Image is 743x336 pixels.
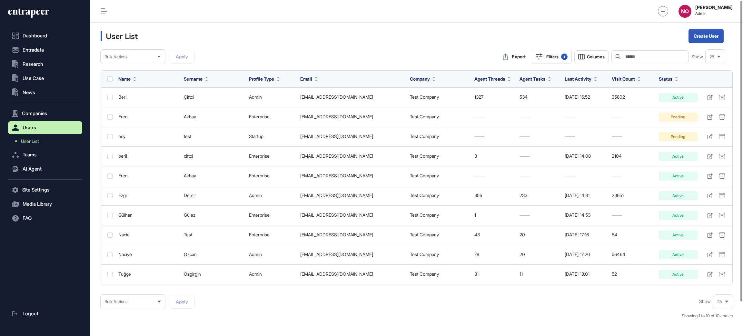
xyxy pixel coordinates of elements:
span: Logout [23,311,38,316]
div: Gülez [184,212,243,218]
span: Profile Type [249,75,274,82]
span: Admin [695,11,733,16]
div: 31 [474,272,513,277]
div: Akbay [184,173,243,178]
div: 78 [474,252,513,257]
div: Active [659,152,698,161]
div: Active [659,191,698,200]
div: [EMAIL_ADDRESS][DOMAIN_NAME] [300,212,403,218]
div: [EMAIL_ADDRESS][DOMAIN_NAME] [300,252,403,257]
div: 3 [474,153,513,159]
div: [DATE] 14:08 [565,153,605,159]
span: Dashboard [23,33,47,38]
button: AI Agent [8,163,82,175]
span: Show [699,299,711,304]
button: News [8,86,82,99]
div: Ozcan [184,252,243,257]
a: Test Company [410,94,439,100]
div: Demir [184,193,243,198]
button: Teams [8,148,82,161]
div: 20 [520,252,558,257]
div: enterprise [249,153,294,159]
button: Profile Type [249,75,280,82]
div: enterprise [249,232,294,237]
a: User List [11,135,82,147]
a: Test Company [410,153,439,159]
div: ncy [118,134,177,139]
div: [EMAIL_ADDRESS][DOMAIN_NAME] [300,114,403,119]
button: Create User [689,29,724,43]
span: News [23,90,35,95]
button: Media Library [8,198,82,211]
div: enterprise [249,114,294,119]
div: Naciye [118,252,177,257]
div: Tuğçe [118,272,177,277]
div: admin [249,94,294,100]
a: Test Company [410,193,439,198]
div: startup [249,134,294,139]
div: Eren [118,173,177,178]
div: Ezgi [118,193,177,198]
span: Companies [22,111,47,116]
div: Active [659,211,698,220]
div: [DATE] 14:53 [565,212,605,218]
span: Visit Count [612,75,635,82]
a: Logout [8,307,82,320]
div: ciftci [184,153,243,159]
div: [DATE] 17:20 [565,252,605,257]
button: Email [300,75,318,82]
button: Research [8,58,82,71]
div: Active [659,270,698,279]
div: Beril [118,94,177,100]
div: 233 [520,193,558,198]
div: 43 [474,232,513,237]
div: Pending [659,113,698,122]
div: 54 [612,232,652,237]
div: 23651 [612,193,652,198]
span: Agent Tasks [520,75,545,82]
span: Site Settings [22,187,50,193]
strong: [PERSON_NAME] [695,5,733,10]
div: [DATE] 16:52 [565,94,605,100]
span: Bulk Actions [104,299,127,304]
span: Email [300,75,312,82]
button: Name [118,75,136,82]
div: Active [659,93,698,102]
div: Çiftci [184,94,243,100]
div: 1 [474,212,513,218]
button: Agent Threads [474,75,511,82]
div: 52 [612,272,652,277]
span: FAQ [23,216,32,221]
div: [DATE] 17:16 [565,232,605,237]
a: Test Company [410,232,439,237]
span: Status [659,75,672,82]
span: Entradata [23,47,44,53]
button: Status [659,75,678,82]
div: [EMAIL_ADDRESS][DOMAIN_NAME] [300,272,403,277]
div: enterprise [249,212,294,218]
div: [EMAIL_ADDRESS][DOMAIN_NAME] [300,232,403,237]
div: 1327 [474,94,513,100]
div: 35802 [612,94,652,100]
button: Site Settings [8,183,82,196]
div: Eren [118,114,177,119]
button: Columns [574,50,609,63]
a: Test Company [410,271,439,277]
a: Test Company [410,212,439,218]
span: 25 [717,299,722,304]
div: [EMAIL_ADDRESS][DOMAIN_NAME] [300,94,403,100]
span: Research [23,62,43,67]
span: Surname [184,75,203,82]
button: Export [500,50,529,63]
span: Name [118,75,131,82]
div: 11 [520,272,558,277]
a: Dashboard [8,29,82,42]
div: Özgirgin [184,272,243,277]
button: NO [679,5,691,18]
div: [EMAIL_ADDRESS][DOMAIN_NAME] [300,173,403,178]
button: Agent Tasks [520,75,551,82]
div: 1 [561,54,568,60]
a: Test Company [410,252,439,257]
div: Nacie [118,232,177,237]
